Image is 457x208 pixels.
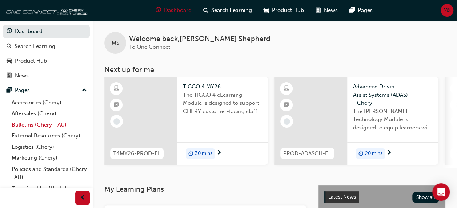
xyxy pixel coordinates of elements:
[3,25,90,38] a: Dashboard
[150,3,197,18] a: guage-iconDashboard
[316,6,321,15] span: news-icon
[432,183,450,201] div: Open Intercom Messenger
[7,87,12,94] span: pages-icon
[129,35,270,43] span: Welcome back , [PERSON_NAME] Shepherd
[129,44,170,50] span: To One Connect
[358,6,373,15] span: Pages
[9,130,90,141] a: External Resources (Chery)
[258,3,310,18] a: car-iconProduct Hub
[3,40,90,53] a: Search Learning
[328,194,356,200] span: Latest News
[284,118,290,125] span: learningRecordVerb_NONE-icon
[284,84,289,93] span: learningResourceType_ELEARNING-icon
[349,6,355,15] span: pages-icon
[104,185,306,193] h3: My Learning Plans
[9,141,90,153] a: Logistics (Chery)
[7,43,12,50] span: search-icon
[15,57,47,65] div: Product Hub
[365,149,382,158] span: 20 mins
[164,6,192,15] span: Dashboard
[4,3,87,17] img: oneconnect
[183,91,262,116] span: The TIGGO 4 eLearning Module is designed to support CHERY customer-facing staff with the product ...
[188,149,193,159] span: duration-icon
[3,69,90,83] a: News
[203,6,208,15] span: search-icon
[197,3,258,18] a: search-iconSearch Learning
[15,72,29,80] div: News
[324,6,338,15] span: News
[443,6,451,15] span: MS
[114,100,119,110] span: booktick-icon
[358,149,364,159] span: duration-icon
[386,150,392,156] span: next-icon
[412,192,440,203] button: Show all
[274,77,438,165] a: PROD-ADASCH-ELAdvanced Driver Assist Systems (ADAS) - CheryThe [PERSON_NAME] Technology Module is...
[441,4,453,17] button: MS
[344,3,378,18] a: pages-iconPages
[93,65,457,74] h3: Next up for me
[82,86,87,95] span: up-icon
[9,152,90,164] a: Marketing (Chery)
[216,150,222,156] span: next-icon
[80,193,85,203] span: prev-icon
[15,86,30,95] div: Pages
[9,119,90,131] a: Bulletins (Chery - AU)
[353,107,432,132] span: The [PERSON_NAME] Technology Module is designed to equip learners with essential knowledge about ...
[7,28,12,35] span: guage-icon
[3,54,90,68] a: Product Hub
[113,149,161,158] span: T4MY26-PROD-EL
[9,183,90,202] a: Technical Hub Workshop information
[195,149,212,158] span: 30 mins
[264,6,269,15] span: car-icon
[112,39,119,47] span: MS
[283,149,331,158] span: PROD-ADASCH-EL
[15,42,55,51] div: Search Learning
[284,100,289,110] span: booktick-icon
[183,83,262,91] span: TIGGO 4 MY26
[7,73,12,79] span: news-icon
[324,191,439,203] a: Latest NewsShow all
[9,108,90,119] a: Aftersales (Chery)
[272,6,304,15] span: Product Hub
[156,6,161,15] span: guage-icon
[310,3,344,18] a: news-iconNews
[3,84,90,97] button: Pages
[114,84,119,93] span: learningResourceType_ELEARNING-icon
[9,164,90,183] a: Policies and Standards (Chery -AU)
[7,58,12,64] span: car-icon
[104,77,268,165] a: T4MY26-PROD-ELTIGGO 4 MY26The TIGGO 4 eLearning Module is designed to support CHERY customer-faci...
[113,118,120,125] span: learningRecordVerb_NONE-icon
[9,97,90,108] a: Accessories (Chery)
[3,23,90,84] button: DashboardSearch LearningProduct HubNews
[353,83,432,107] span: Advanced Driver Assist Systems (ADAS) - Chery
[211,6,252,15] span: Search Learning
